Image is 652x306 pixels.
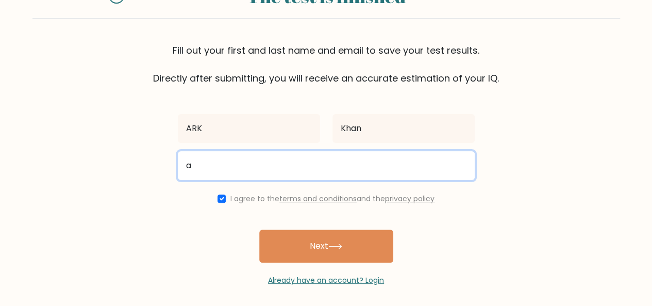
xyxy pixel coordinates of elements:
[178,114,320,143] input: First name
[332,114,475,143] input: Last name
[178,151,475,180] input: Email
[259,230,393,263] button: Next
[279,194,357,204] a: terms and conditions
[385,194,434,204] a: privacy policy
[268,275,384,285] a: Already have an account? Login
[230,194,434,204] label: I agree to the and the
[32,43,620,85] div: Fill out your first and last name and email to save your test results. Directly after submitting,...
